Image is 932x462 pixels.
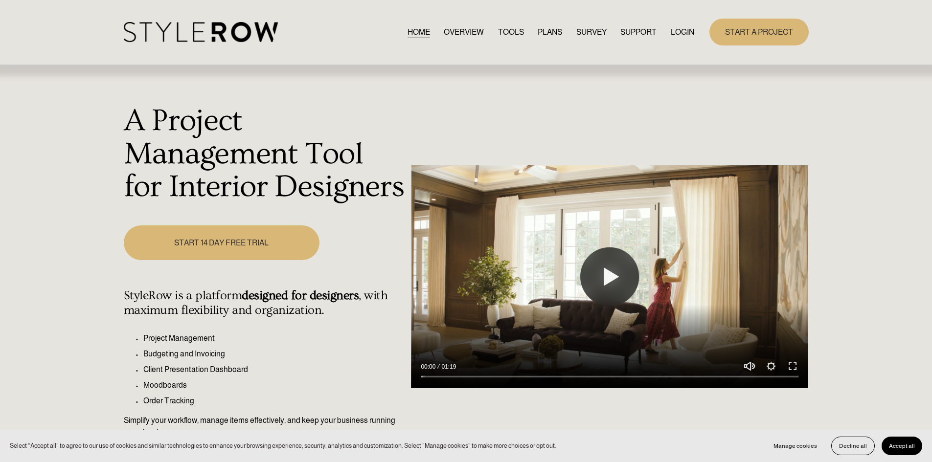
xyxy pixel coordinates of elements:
[143,379,406,391] p: Moodboards
[124,288,406,318] h4: StyleRow is a platform , with maximum flexibility and organization.
[124,225,319,260] a: START 14 DAY FREE TRIAL
[882,437,922,455] button: Accept all
[124,22,278,42] img: StyleRow
[124,415,406,438] p: Simplify your workflow, manage items effectively, and keep your business running seamlessly.
[709,19,809,45] a: START A PROJECT
[620,25,657,39] a: folder dropdown
[421,362,438,372] div: Current time
[889,442,915,449] span: Accept all
[839,442,867,449] span: Decline all
[143,348,406,360] p: Budgeting and Invoicing
[444,25,484,39] a: OVERVIEW
[831,437,875,455] button: Decline all
[766,437,824,455] button: Manage cookies
[143,395,406,407] p: Order Tracking
[620,26,657,38] span: SUPPORT
[773,442,817,449] span: Manage cookies
[143,364,406,375] p: Client Presentation Dashboard
[576,25,607,39] a: SURVEY
[143,332,406,344] p: Project Management
[671,25,694,39] a: LOGIN
[10,441,556,450] p: Select “Accept all” to agree to our use of cookies and similar technologies to enhance your brows...
[538,25,562,39] a: PLANS
[438,362,458,372] div: Duration
[124,105,406,204] h1: A Project Management Tool for Interior Designers
[498,25,524,39] a: TOOLS
[408,25,430,39] a: HOME
[421,374,798,380] input: Seek
[580,247,639,306] button: Play
[242,288,359,303] strong: designed for designers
